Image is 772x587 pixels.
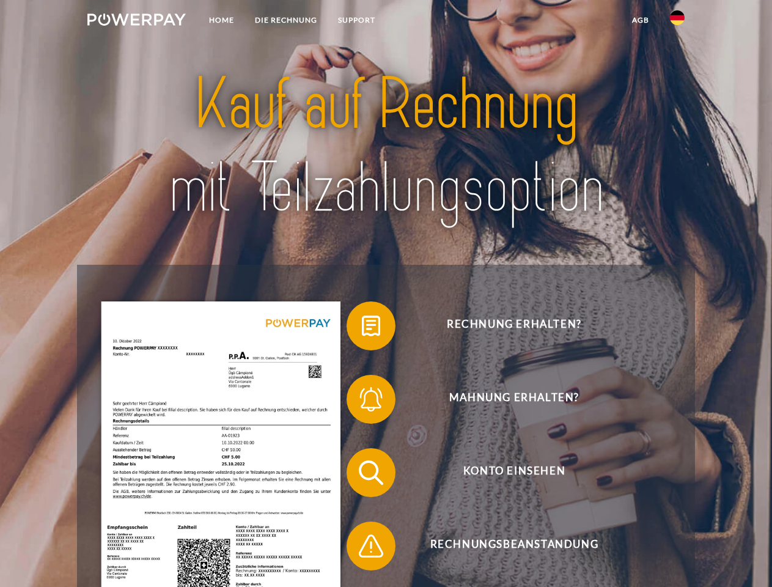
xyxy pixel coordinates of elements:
span: Rechnungsbeanstandung [364,522,664,570]
button: Rechnung erhalten? [347,301,664,350]
a: Home [199,9,244,31]
img: de [670,10,685,25]
span: Rechnung erhalten? [364,301,664,350]
img: qb_bell.svg [356,384,386,415]
img: title-powerpay_de.svg [117,59,655,234]
span: Konto einsehen [364,448,664,497]
a: agb [622,9,660,31]
span: Mahnung erhalten? [364,375,664,424]
button: Rechnungsbeanstandung [347,522,664,570]
a: DIE RECHNUNG [244,9,328,31]
img: qb_warning.svg [356,531,386,561]
img: qb_bill.svg [356,311,386,341]
img: qb_search.svg [356,457,386,488]
img: logo-powerpay-white.svg [87,13,186,26]
button: Konto einsehen [347,448,664,497]
button: Mahnung erhalten? [347,375,664,424]
a: SUPPORT [328,9,386,31]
